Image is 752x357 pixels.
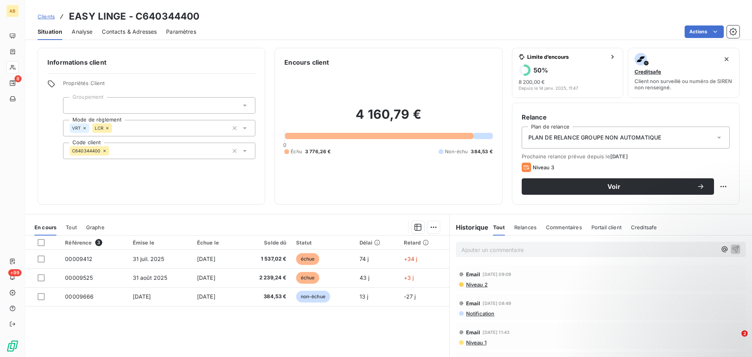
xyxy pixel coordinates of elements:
[483,330,510,335] span: [DATE] 11:43
[197,293,215,300] span: [DATE]
[112,125,118,132] input: Ajouter une valeur
[610,153,628,159] span: [DATE]
[533,66,548,74] h6: 50 %
[86,224,105,230] span: Graphe
[291,148,302,155] span: Échu
[296,239,350,246] div: Statut
[533,164,554,170] span: Niveau 3
[72,126,81,130] span: VRT
[595,281,752,336] iframe: Intercom notifications message
[72,28,92,36] span: Analyse
[166,28,196,36] span: Paramètres
[483,301,511,306] span: [DATE] 08:49
[404,293,416,300] span: -27 j
[242,274,286,282] span: 2 239,24 €
[197,274,215,281] span: [DATE]
[133,256,164,262] span: 31 juil. 2025
[14,75,22,82] span: 8
[65,293,94,300] span: 00009666
[6,340,19,352] img: Logo LeanPay
[72,149,101,153] span: C640344400
[8,269,22,276] span: +99
[466,329,481,335] span: Email
[685,25,724,38] button: Actions
[360,239,394,246] div: Délai
[47,58,255,67] h6: Informations client
[296,272,320,284] span: échue
[528,134,662,141] span: PLAN DE RELANCE GROUPE NON AUTOMATIQUE
[360,256,369,262] span: 74 j
[242,255,286,263] span: 1 537,02 €
[133,239,188,246] div: Émise le
[305,148,331,155] span: 3 776,26 €
[445,148,468,155] span: Non-échu
[283,142,286,148] span: 0
[634,69,661,75] span: Creditsafe
[360,274,370,281] span: 43 j
[38,28,62,36] span: Situation
[512,48,624,98] button: Limite d’encours50%8 200,00 €Depuis le 14 janv. 2025, 11:47
[242,293,286,301] span: 384,53 €
[466,300,481,306] span: Email
[531,183,697,190] span: Voir
[725,330,744,349] iframe: Intercom live chat
[519,86,578,91] span: Depuis le 14 janv. 2025, 11:47
[63,80,255,91] span: Propriétés Client
[404,256,418,262] span: +34 j
[6,5,19,17] div: AB
[741,330,748,337] span: 2
[296,291,330,303] span: non-échue
[65,256,92,262] span: 00009412
[522,112,730,122] h6: Relance
[450,223,489,232] h6: Historique
[465,281,488,288] span: Niveau 2
[522,153,730,159] span: Prochaine relance prévue depuis le
[628,48,739,98] button: CreditsafeClient non surveillé ou numéro de SIREN non renseigné.
[197,239,233,246] div: Échue le
[631,224,657,230] span: Creditsafe
[591,224,622,230] span: Portail client
[66,224,77,230] span: Tout
[102,28,157,36] span: Contacts & Adresses
[133,274,168,281] span: 31 août 2025
[466,271,481,277] span: Email
[109,147,116,154] input: Ajouter une valeur
[34,224,56,230] span: En cours
[38,13,55,20] a: Clients
[404,274,414,281] span: +3 j
[65,274,93,281] span: 00009525
[284,107,492,130] h2: 4 160,79 €
[404,239,445,246] div: Retard
[65,239,123,246] div: Référence
[95,239,102,246] span: 3
[69,9,199,24] h3: EASY LINGE - C640344400
[296,253,320,265] span: échue
[465,339,486,346] span: Niveau 1
[465,310,495,317] span: Notification
[634,78,733,91] span: Client non surveillé ou numéro de SIREN non renseigné.
[546,224,582,230] span: Commentaires
[70,102,76,109] input: Ajouter une valeur
[519,79,545,85] span: 8 200,00 €
[483,272,511,277] span: [DATE] 09:09
[197,256,215,262] span: [DATE]
[95,126,103,130] span: LCR
[522,178,714,195] button: Voir
[133,293,151,300] span: [DATE]
[242,239,286,246] div: Solde dû
[360,293,369,300] span: 13 j
[493,224,505,230] span: Tout
[514,224,537,230] span: Relances
[284,58,329,67] h6: Encours client
[527,54,607,60] span: Limite d’encours
[471,148,492,155] span: 384,53 €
